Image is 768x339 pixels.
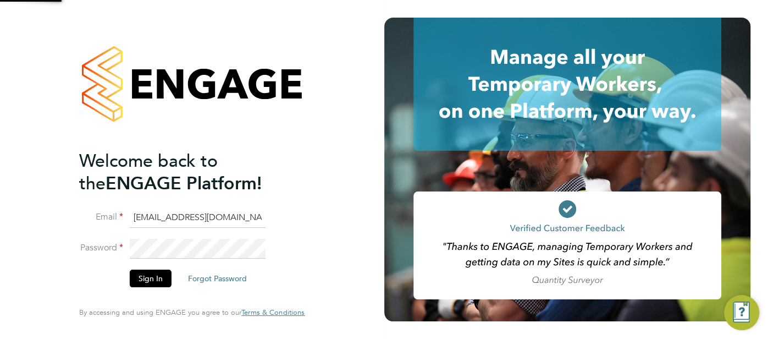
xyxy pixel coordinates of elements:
a: Terms & Conditions [241,308,305,317]
button: Engage Resource Center [724,295,759,330]
label: Password [79,242,123,254]
button: Sign In [130,270,172,287]
span: Terms & Conditions [241,308,305,317]
button: Forgot Password [179,270,256,287]
span: Welcome back to the [79,150,218,194]
h2: ENGAGE Platform! [79,150,294,195]
input: Enter your work email... [130,208,266,228]
span: By accessing and using ENGAGE you agree to our [79,308,305,317]
label: Email [79,211,123,223]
